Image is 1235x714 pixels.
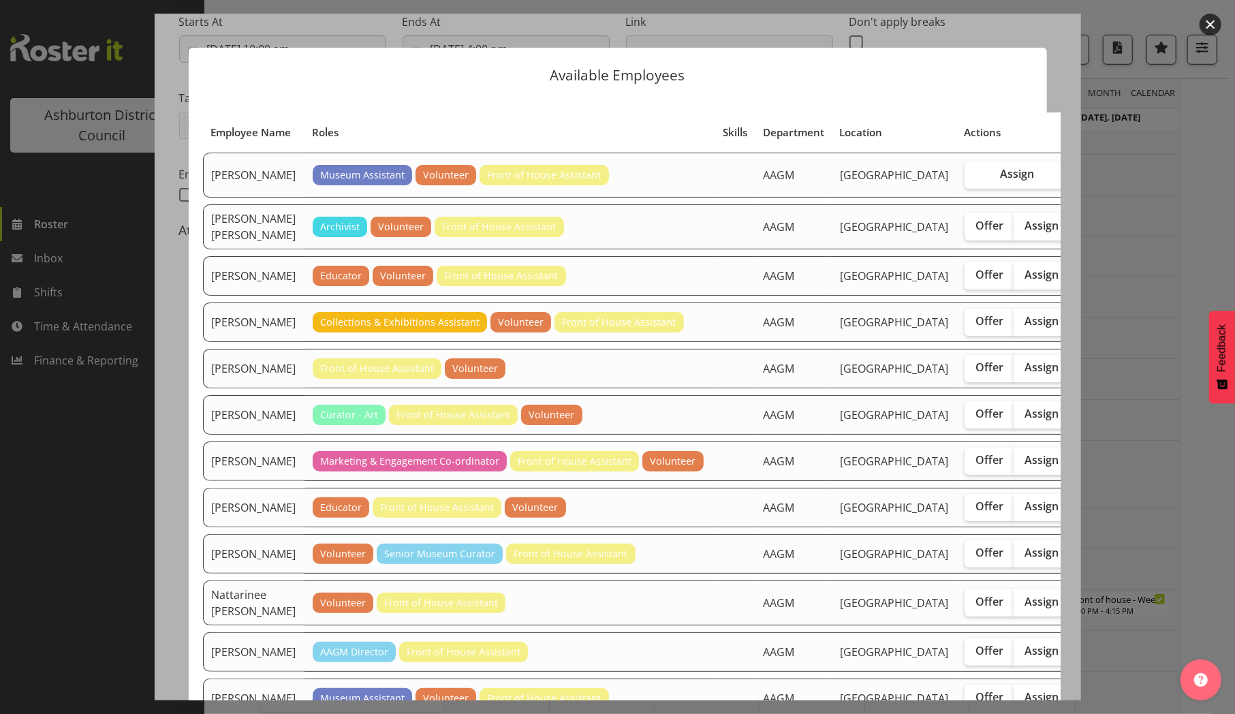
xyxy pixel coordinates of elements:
span: Offer [975,690,1003,704]
span: [GEOGRAPHIC_DATA] [840,315,948,330]
span: Assign [1025,219,1059,232]
span: Assign [1025,499,1059,513]
span: Volunteer [380,268,426,283]
td: [PERSON_NAME] [PERSON_NAME] [203,204,304,249]
td: [PERSON_NAME] [203,395,304,435]
span: Department [763,125,824,140]
td: [PERSON_NAME] [203,153,304,198]
span: Offer [975,268,1003,281]
span: Volunteer [452,361,498,376]
span: AAGM [763,219,794,234]
span: Assign [1025,644,1059,657]
span: Assign [1025,546,1059,559]
span: Volunteer [423,168,469,183]
span: Front of House Assistant [407,645,520,659]
button: Feedback - Show survey [1209,311,1235,403]
span: Volunteer [498,315,544,330]
span: Assign [1025,407,1059,420]
span: Volunteer [378,219,424,234]
span: AAGM [763,595,794,610]
td: [PERSON_NAME] [203,441,304,481]
span: Offer [975,644,1003,657]
span: Assign [1000,167,1034,181]
span: Educator [320,268,362,283]
span: Assign [1025,595,1059,608]
td: [PERSON_NAME] [203,302,304,342]
td: [PERSON_NAME] [203,349,304,388]
img: help-xxl-2.png [1194,673,1208,687]
span: [GEOGRAPHIC_DATA] [840,268,948,283]
span: Museum Assistant [320,691,405,706]
span: Location [840,125,883,140]
span: Feedback [1216,324,1228,372]
span: Offer [975,407,1003,420]
span: AAGM [763,315,794,330]
span: [GEOGRAPHIC_DATA] [840,361,948,376]
span: Museum Assistant [320,168,405,183]
span: Archivist [320,219,360,234]
span: Offer [975,595,1003,608]
span: Front of House Assistant [487,168,601,183]
span: Collections & Exhibitions Assistant [320,315,480,330]
span: Educator [320,500,362,515]
p: Available Employees [202,68,1033,82]
span: Front of House Assistant [396,407,510,422]
span: Front of House Assistant [320,361,434,376]
td: Nattarinee [PERSON_NAME] [203,580,304,625]
span: Front of House Assistant [444,268,558,283]
span: AAGM [763,454,794,469]
span: Assign [1025,360,1059,374]
span: Front of House Assistant [380,500,494,515]
span: Front of House Assistant [384,595,498,610]
span: AAGM [763,361,794,376]
span: Employee Name [210,125,291,140]
span: Skills [723,125,747,140]
span: Offer [975,219,1003,232]
span: [GEOGRAPHIC_DATA] [840,168,948,183]
span: [GEOGRAPHIC_DATA] [840,219,948,234]
span: AAGM [763,500,794,515]
span: [GEOGRAPHIC_DATA] [840,500,948,515]
span: Assign [1025,690,1059,704]
span: Front of House Assistant [442,219,556,234]
span: Actions [965,125,1001,140]
span: Offer [975,499,1003,513]
span: Roles [312,125,339,140]
span: [GEOGRAPHIC_DATA] [840,691,948,706]
span: Volunteer [423,691,469,706]
span: Curator - Art [320,407,378,422]
span: Assign [1025,314,1059,328]
td: [PERSON_NAME] [203,632,304,672]
span: AAGM [763,268,794,283]
span: Volunteer [650,454,695,469]
span: Front of House Assistant [562,315,676,330]
span: Volunteer [512,500,558,515]
span: Front of House Assistant [487,691,601,706]
td: [PERSON_NAME] [203,534,304,574]
span: AAGM [763,407,794,422]
span: [GEOGRAPHIC_DATA] [840,407,948,422]
td: [PERSON_NAME] [203,488,304,527]
span: AAGM [763,168,794,183]
span: Volunteer [320,546,366,561]
span: AAGM Director [320,645,388,659]
span: Marketing & Engagement Co-ordinator [320,454,499,469]
span: Senior Museum Curator [384,546,495,561]
span: [GEOGRAPHIC_DATA] [840,454,948,469]
span: [GEOGRAPHIC_DATA] [840,595,948,610]
span: Volunteer [529,407,574,422]
span: [GEOGRAPHIC_DATA] [840,645,948,659]
span: AAGM [763,691,794,706]
span: Offer [975,360,1003,374]
span: Assign [1025,268,1059,281]
td: [PERSON_NAME] [203,256,304,296]
span: Assign [1025,453,1059,467]
span: Volunteer [320,595,366,610]
span: AAGM [763,645,794,659]
span: Offer [975,453,1003,467]
span: Front of House Assistant [514,546,627,561]
span: Offer [975,314,1003,328]
span: AAGM [763,546,794,561]
span: Offer [975,546,1003,559]
span: [GEOGRAPHIC_DATA] [840,546,948,561]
